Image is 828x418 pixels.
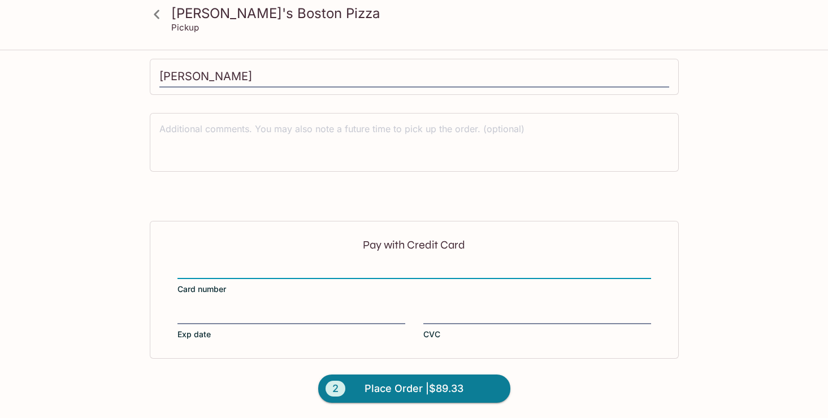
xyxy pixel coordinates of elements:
span: 2 [326,381,345,397]
span: CVC [423,329,440,340]
p: Pickup [171,22,199,33]
h3: [PERSON_NAME]'s Boston Pizza [171,5,677,22]
button: 2Place Order |$89.33 [318,375,510,403]
p: Pay with Credit Card [177,240,651,250]
span: Card number [177,284,226,295]
span: Exp date [177,329,211,340]
iframe: Secure CVC input frame [423,310,651,322]
input: Enter first and last name [159,66,669,88]
span: Place Order | $89.33 [365,380,463,398]
iframe: Secure expiration date input frame [177,310,405,322]
iframe: Secure payment button frame [233,190,595,216]
iframe: Secure card number input frame [177,265,651,277]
